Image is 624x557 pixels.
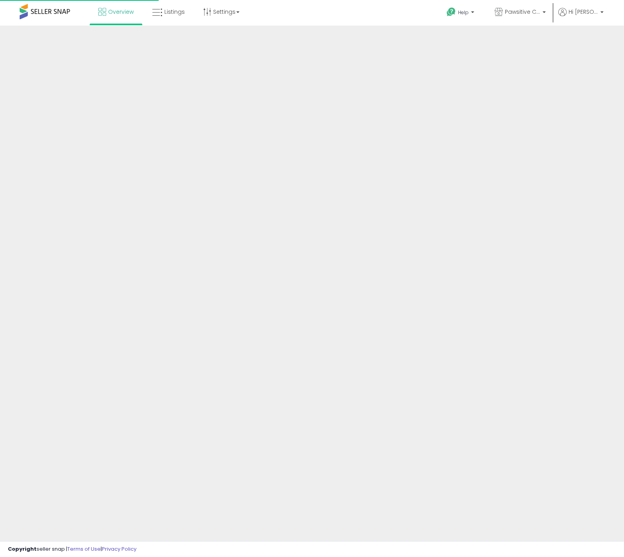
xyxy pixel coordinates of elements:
span: Help [458,9,469,16]
span: Overview [108,8,134,16]
a: Hi [PERSON_NAME] [558,8,604,26]
span: Hi [PERSON_NAME] [569,8,598,16]
i: Get Help [446,7,456,17]
span: Listings [164,8,185,16]
span: Pawsitive Catitude CA [505,8,540,16]
a: Help [440,1,482,26]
